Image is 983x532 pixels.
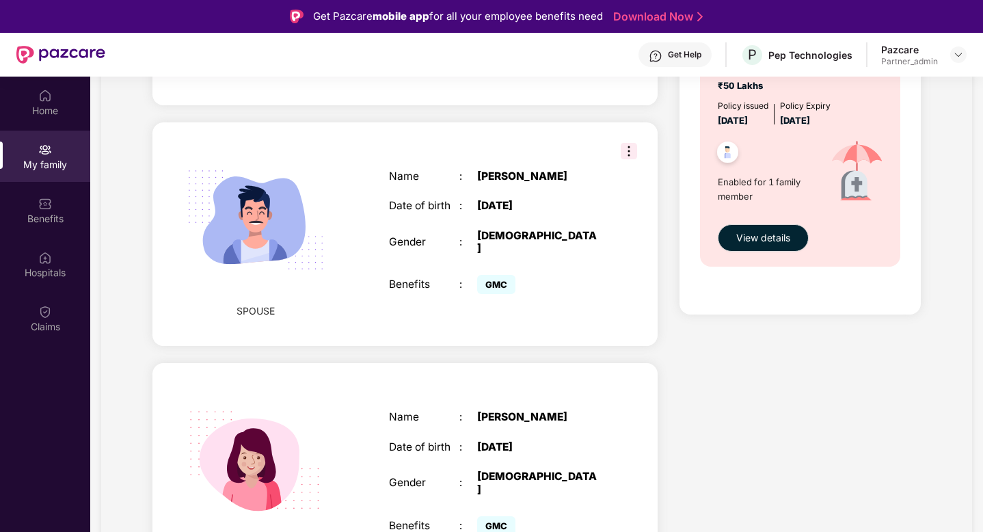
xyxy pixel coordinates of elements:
[477,200,600,212] div: [DATE]
[389,441,459,453] div: Date of birth
[172,136,340,304] img: svg+xml;base64,PHN2ZyB4bWxucz0iaHR0cDovL3d3dy53My5vcmcvMjAwMC9zdmciIHdpZHRoPSIyMjQiIGhlaWdodD0iMT...
[780,115,810,126] span: [DATE]
[881,56,938,67] div: Partner_admin
[477,470,600,496] div: [DEMOGRAPHIC_DATA]
[389,520,459,532] div: Benefits
[881,43,938,56] div: Pazcare
[38,197,52,211] img: svg+xml;base64,PHN2ZyBpZD0iQmVuZWZpdHMiIHhtbG5zPSJodHRwOi8vd3d3LnczLm9yZy8yMDAwL3N2ZyIgd2lkdGg9Ij...
[237,304,275,319] span: SPOUSE
[459,411,477,423] div: :
[373,10,429,23] strong: mobile app
[711,137,744,171] img: svg+xml;base64,PHN2ZyB4bWxucz0iaHR0cDovL3d3dy53My5vcmcvMjAwMC9zdmciIHdpZHRoPSI0OC45NDMiIGhlaWdodD...
[649,49,662,63] img: svg+xml;base64,PHN2ZyBpZD0iSGVscC0zMngzMiIgeG1sbnM9Imh0dHA6Ly93d3cudzMub3JnLzIwMDAvc3ZnIiB3aWR0aD...
[459,236,477,248] div: :
[16,46,105,64] img: New Pazcare Logo
[748,46,757,63] span: P
[389,236,459,248] div: Gender
[668,49,701,60] div: Get Help
[816,128,898,217] img: icon
[389,477,459,489] div: Gender
[477,441,600,453] div: [DATE]
[459,170,477,183] div: :
[477,170,600,183] div: [PERSON_NAME]
[477,275,515,294] span: GMC
[459,200,477,212] div: :
[38,251,52,265] img: svg+xml;base64,PHN2ZyBpZD0iSG9zcGl0YWxzIiB4bWxucz0iaHR0cDovL3d3dy53My5vcmcvMjAwMC9zdmciIHdpZHRoPS...
[621,143,637,159] img: svg+xml;base64,PHN2ZyB3aWR0aD0iMzIiIGhlaWdodD0iMzIiIHZpZXdCb3g9IjAgMCAzMiAzMiIgZmlsbD0ibm9uZSIgeG...
[477,230,600,255] div: [DEMOGRAPHIC_DATA]
[459,441,477,453] div: :
[953,49,964,60] img: svg+xml;base64,PHN2ZyBpZD0iRHJvcGRvd24tMzJ4MzIiIHhtbG5zPSJodHRwOi8vd3d3LnczLm9yZy8yMDAwL3N2ZyIgd2...
[736,230,790,245] span: View details
[718,100,768,113] div: Policy issued
[780,100,831,113] div: Policy Expiry
[718,224,809,252] button: View details
[718,115,748,126] span: [DATE]
[459,520,477,532] div: :
[477,411,600,423] div: [PERSON_NAME]
[38,305,52,319] img: svg+xml;base64,PHN2ZyBpZD0iQ2xhaW0iIHhtbG5zPSJodHRwOi8vd3d3LnczLm9yZy8yMDAwL3N2ZyIgd2lkdGg9IjIwIi...
[38,89,52,103] img: svg+xml;base64,PHN2ZyBpZD0iSG9tZSIgeG1sbnM9Imh0dHA6Ly93d3cudzMub3JnLzIwMDAvc3ZnIiB3aWR0aD0iMjAiIG...
[613,10,699,24] a: Download Now
[768,49,852,62] div: Pep Technologies
[459,477,477,489] div: :
[389,278,459,291] div: Benefits
[290,10,304,23] img: Logo
[718,175,816,203] span: Enabled for 1 family member
[389,200,459,212] div: Date of birth
[313,8,603,25] div: Get Pazcare for all your employee benefits need
[38,143,52,157] img: svg+xml;base64,PHN2ZyB3aWR0aD0iMjAiIGhlaWdodD0iMjAiIHZpZXdCb3g9IjAgMCAyMCAyMCIgZmlsbD0ibm9uZSIgeG...
[718,80,768,91] span: ₹50 Lakhs
[459,278,477,291] div: :
[697,10,703,24] img: Stroke
[389,170,459,183] div: Name
[389,411,459,423] div: Name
